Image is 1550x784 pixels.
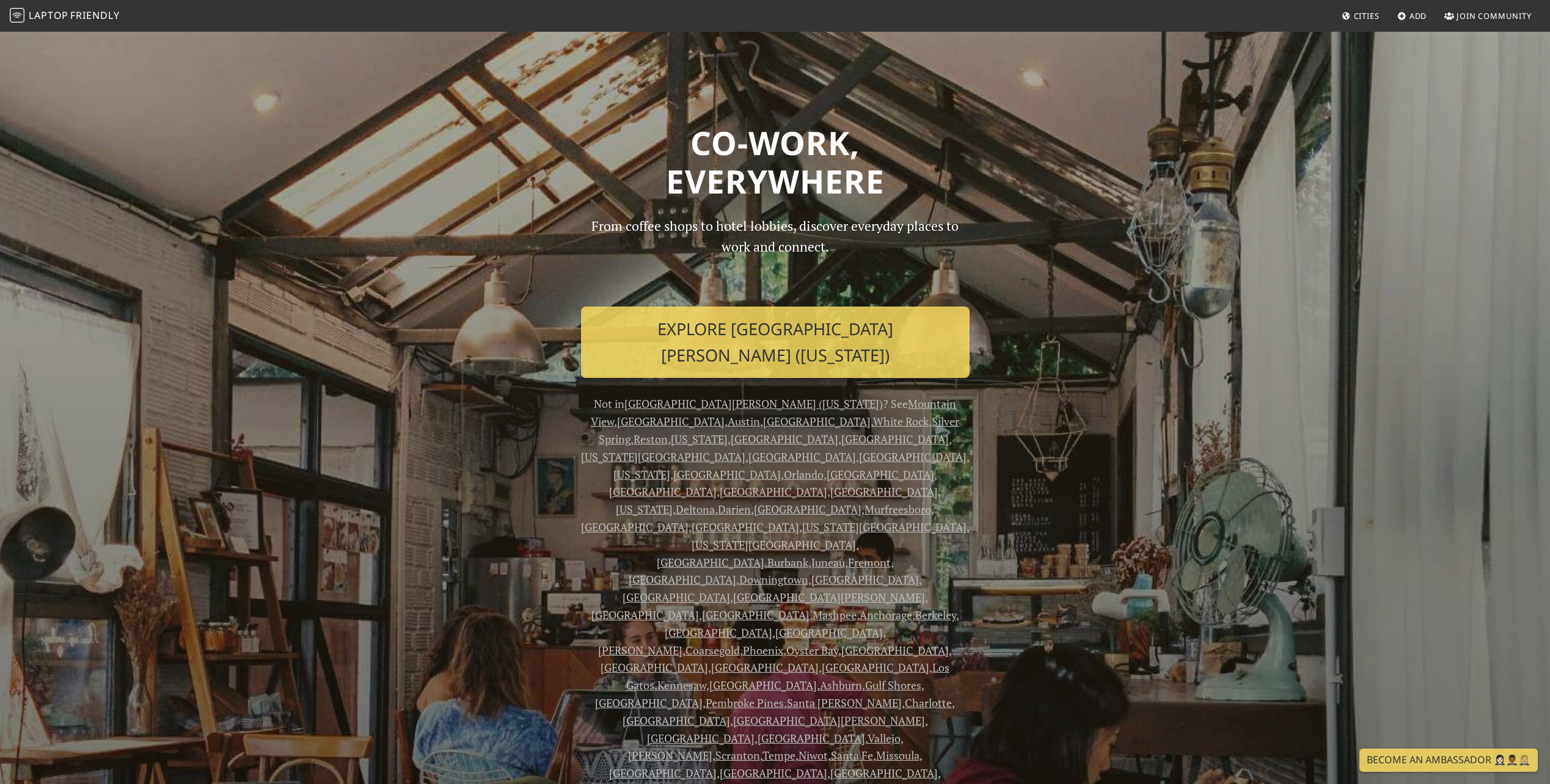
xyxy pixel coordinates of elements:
[860,608,912,622] a: Anchorage
[848,555,891,570] a: Fremont
[822,660,929,675] a: [GEOGRAPHIC_DATA]
[731,432,838,446] a: [GEOGRAPHIC_DATA]
[692,537,856,552] a: [US_STATE][GEOGRAPHIC_DATA]
[720,766,827,780] a: [GEOGRAPHIC_DATA]
[29,9,68,22] span: Laptop
[733,713,925,728] a: [GEOGRAPHIC_DATA][PERSON_NAME]
[830,484,938,499] a: [GEOGRAPHIC_DATA]
[624,396,883,411] a: [GEOGRAPHIC_DATA][PERSON_NAME] ([US_STATE])
[873,414,929,429] a: White Rock
[1409,10,1427,21] span: Add
[379,123,1171,201] h1: Co-work, Everywhere
[754,502,861,517] a: [GEOGRAPHIC_DATA]
[718,502,751,517] a: Darien
[1359,749,1538,772] a: Become an Ambassador 🤵🏻‍♀️🤵🏾‍♂️🤵🏼‍♀️
[609,766,717,780] a: [GEOGRAPHIC_DATA]
[743,643,783,658] a: Phoenix
[748,449,856,464] a: [GEOGRAPHIC_DATA]
[831,748,873,763] a: Santa Fe
[865,502,931,517] a: Murfreesboro
[647,731,755,746] a: [GEOGRAPHIC_DATA]
[706,695,784,710] a: Pembroke Pines
[591,608,699,622] a: [GEOGRAPHIC_DATA]
[581,216,970,297] p: From coffee shops to hotel lobbies, discover everyday places to work and connect.
[634,432,668,446] a: Reston
[827,467,934,482] a: [GEOGRAPHIC_DATA]
[581,307,970,378] a: Explore [GEOGRAPHIC_DATA][PERSON_NAME] ([US_STATE])
[865,678,921,692] a: Gulf Shores
[623,713,730,728] a: [GEOGRAPHIC_DATA]
[601,660,708,675] a: [GEOGRAPHIC_DATA]
[811,555,845,570] a: Juneau
[616,502,673,517] a: [US_STATE]
[820,678,862,692] a: Ashburn
[709,678,817,692] a: [GEOGRAPHIC_DATA]
[799,748,828,763] a: Niwot
[617,414,725,429] a: [GEOGRAPHIC_DATA]
[915,608,956,622] a: Berkeley
[1354,10,1380,21] span: Cities
[676,502,715,517] a: Deltona
[763,414,871,429] a: [GEOGRAPHIC_DATA]
[581,520,689,534] a: [GEOGRAPHIC_DATA]
[784,467,824,482] a: Orlando
[868,731,901,746] a: Vallejo
[685,643,740,658] a: Coarsegold
[720,484,827,499] a: [GEOGRAPHIC_DATA]
[1392,5,1432,27] a: Add
[811,572,919,587] a: [GEOGRAPHIC_DATA]
[628,748,712,763] a: [PERSON_NAME]
[841,643,949,658] a: [GEOGRAPHIC_DATA]
[762,748,795,763] a: Tempe
[715,748,760,763] a: Scranton
[70,9,119,22] span: Friendly
[1337,5,1384,27] a: Cities
[1439,5,1537,27] a: Join Community
[728,414,760,429] a: Austin
[841,432,949,446] a: [GEOGRAPHIC_DATA]
[711,660,819,675] a: [GEOGRAPHIC_DATA]
[657,678,706,692] a: Kennesaw
[830,766,938,780] a: [GEOGRAPHIC_DATA]
[786,643,838,658] a: Oyster Bay
[10,5,120,27] a: LaptopFriendly LaptopFriendly
[767,555,808,570] a: Burbank
[702,608,810,622] a: [GEOGRAPHIC_DATA]
[629,572,736,587] a: [GEOGRAPHIC_DATA]
[673,467,781,482] a: [GEOGRAPHIC_DATA]
[581,449,745,464] a: [US_STATE][GEOGRAPHIC_DATA]
[787,695,902,710] a: Santa [PERSON_NAME]
[10,8,24,23] img: LaptopFriendly
[905,695,952,710] a: Charlotte
[876,748,919,763] a: Missoula
[613,467,670,482] a: [US_STATE]
[739,572,808,587] a: Downingtown
[758,731,865,746] a: [GEOGRAPHIC_DATA]
[657,555,764,570] a: [GEOGRAPHIC_DATA]
[598,643,682,658] a: [PERSON_NAME]
[813,608,857,622] a: Mashpee
[692,520,799,534] a: [GEOGRAPHIC_DATA]
[1457,10,1532,21] span: Join Community
[623,590,730,604] a: [GEOGRAPHIC_DATA]
[609,484,717,499] a: [GEOGRAPHIC_DATA]
[671,432,728,446] a: [US_STATE]
[665,625,772,640] a: [GEOGRAPHIC_DATA]
[733,590,925,604] a: [GEOGRAPHIC_DATA][PERSON_NAME]
[775,625,883,640] a: [GEOGRAPHIC_DATA]
[802,520,967,534] a: [US_STATE][GEOGRAPHIC_DATA]
[595,695,703,710] a: [GEOGRAPHIC_DATA]
[859,449,967,464] a: [GEOGRAPHIC_DATA]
